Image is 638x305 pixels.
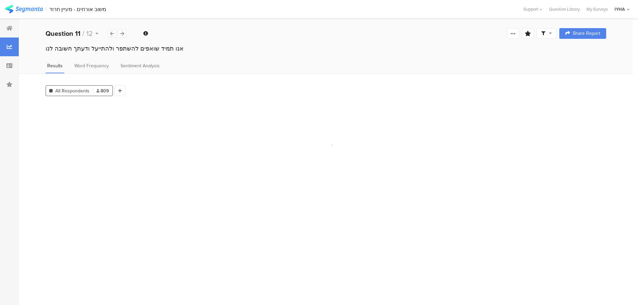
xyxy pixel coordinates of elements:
a: My Surveys [583,6,611,12]
span: Word Frequency [74,62,109,69]
b: Question 11 [46,28,80,39]
span: / [82,28,84,39]
span: Share Report [573,31,600,36]
span: 12 [86,28,93,39]
div: Support [523,4,542,14]
span: 809 [96,87,109,94]
div: משוב אורחים - מעיין חרוד [49,6,106,12]
div: IYHA [615,6,625,12]
span: All Respondents [55,87,89,94]
a: Question Library [546,6,583,12]
span: Sentiment Analysis [121,62,160,69]
span: Results [47,62,63,69]
img: segmanta logo [5,5,43,13]
div: | [46,5,47,13]
div: אנו תמיד שואפים להשתפר ולהתייעל ודעתך חשובה לנו [46,44,606,53]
